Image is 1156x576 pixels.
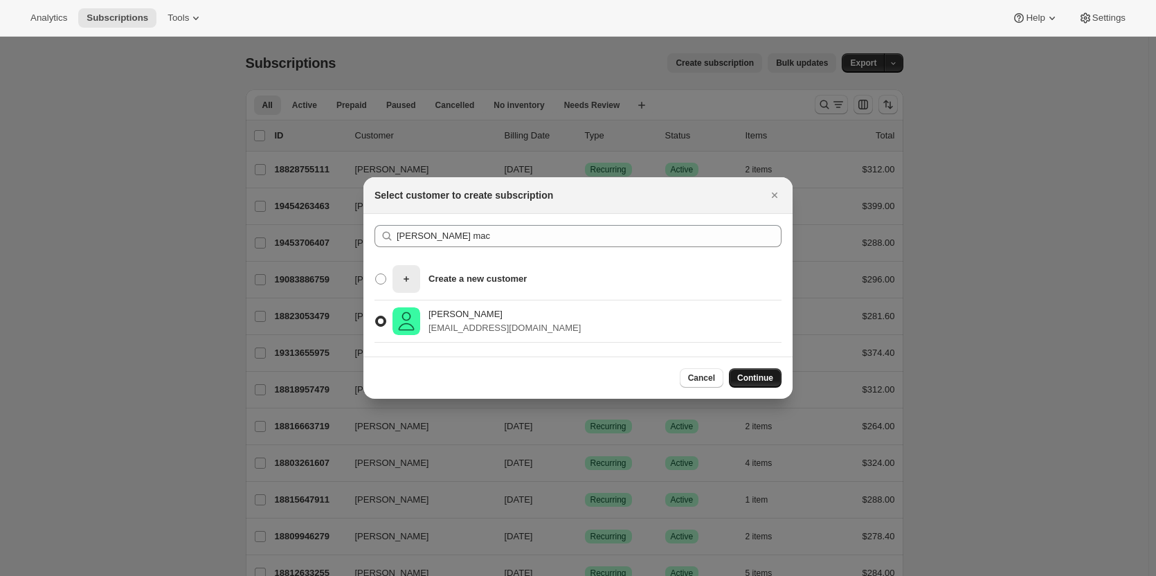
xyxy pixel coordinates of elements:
button: Cancel [680,368,723,388]
p: [EMAIL_ADDRESS][DOMAIN_NAME] [428,321,581,335]
span: Tools [168,12,189,24]
span: Analytics [30,12,67,24]
span: Cancel [688,372,715,384]
span: Settings [1092,12,1126,24]
button: Tools [159,8,211,28]
button: Continue [729,368,782,388]
button: Help [1004,8,1067,28]
button: Settings [1070,8,1134,28]
span: Continue [737,372,773,384]
button: Subscriptions [78,8,156,28]
span: Help [1026,12,1045,24]
p: Create a new customer [428,272,527,286]
button: Analytics [22,8,75,28]
h2: Select customer to create subscription [374,188,553,202]
button: Close [765,186,784,205]
p: [PERSON_NAME] [428,307,581,321]
span: Subscriptions [87,12,148,24]
input: Search [397,225,782,247]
